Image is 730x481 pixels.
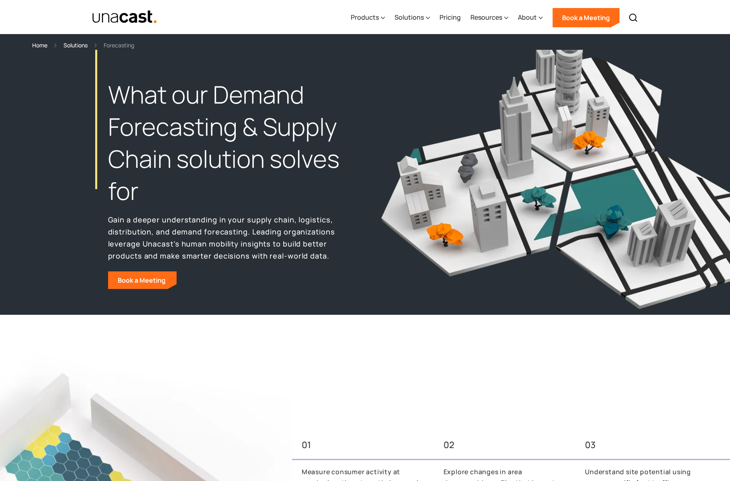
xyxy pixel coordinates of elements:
div: Solutions [395,1,430,34]
a: Book a Meeting [108,271,177,289]
a: Home [32,41,47,50]
a: Pricing [440,1,461,34]
div: 02 [444,438,566,452]
div: About [518,12,537,22]
img: Search icon [628,13,638,22]
div: About [518,1,543,34]
a: home [92,10,157,24]
img: Unacast text logo [92,10,157,24]
div: Resources [470,12,502,22]
div: Products [351,12,379,22]
h1: What our Demand Forecasting & Supply Chain solution solves for [108,79,349,207]
a: Book a Meeting [552,8,620,27]
div: 01 [302,438,424,452]
div: 03 [585,438,708,452]
p: Gain a deeper understanding in your supply chain, logistics, distribution, and demand forecasting... [108,214,349,262]
div: Resources [470,1,508,34]
div: Forecasting [104,41,134,50]
div: Solutions [395,12,424,22]
div: Products [351,1,385,34]
a: Solutions [63,41,88,50]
